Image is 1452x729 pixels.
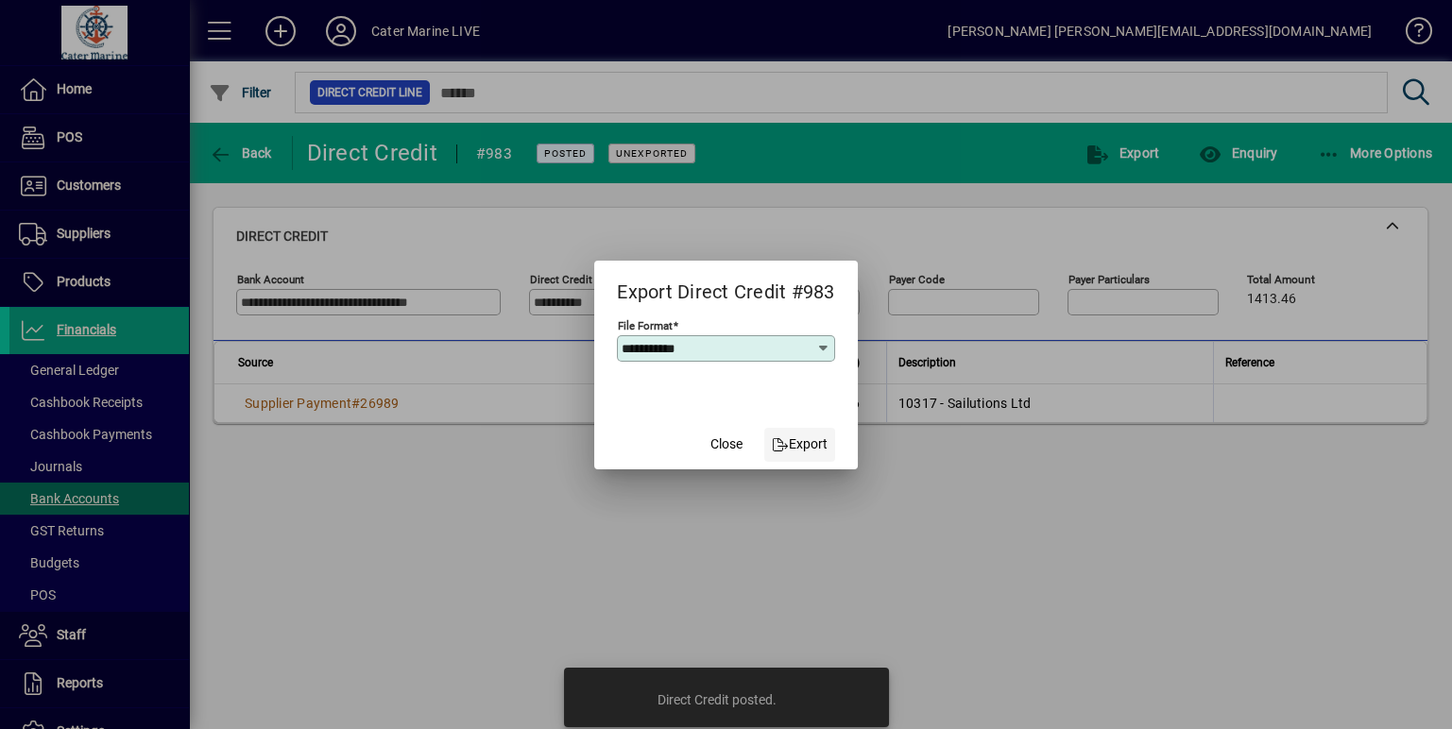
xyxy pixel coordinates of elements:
[772,434,828,454] span: Export
[710,434,743,454] span: Close
[764,428,835,462] button: Export
[696,428,757,462] button: Close
[618,318,673,331] mat-label: File Format
[594,261,857,315] h2: Export Direct Credit #983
